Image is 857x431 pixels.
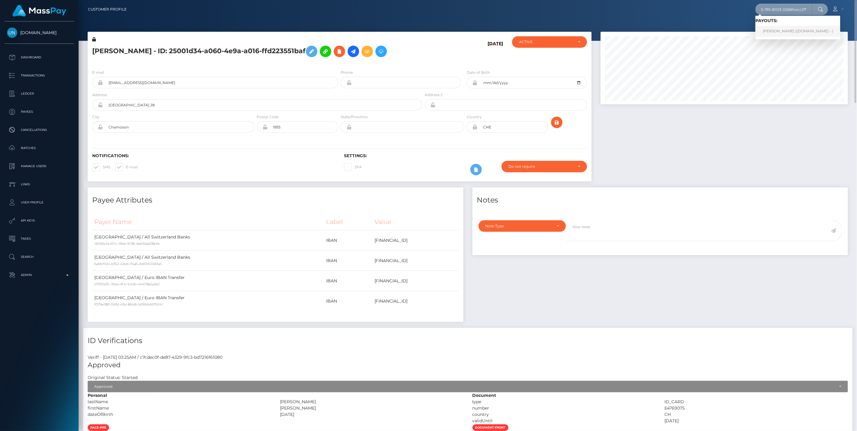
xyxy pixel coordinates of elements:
[660,399,852,405] div: ID_CARD
[92,291,324,311] td: [GEOGRAPHIC_DATA] / Euro IBAN Transfer
[5,213,74,228] a: API Keys
[5,267,74,283] a: Admin
[468,399,660,405] div: type
[348,46,359,57] a: Initiate Payout
[92,214,324,230] th: Payer Name
[115,163,138,171] label: E-mail
[5,50,74,65] a: Dashboard
[324,291,372,311] td: IBAN
[7,107,72,116] p: Payees
[468,411,660,418] div: country
[467,70,490,75] label: Date of Birth
[5,68,74,83] a: Transactions
[92,251,324,271] td: [GEOGRAPHIC_DATA] / All Switzerland Banks
[344,153,587,158] h6: Settings:
[94,262,162,266] small: 6a9bf504-bf62-42bb-95a6-dd65f4556fa5
[88,3,127,16] a: Customer Profile
[344,163,362,171] label: 2FA
[479,220,566,232] button: Note Type
[5,86,74,101] a: Ledger
[92,70,104,75] label: E-mail
[324,271,372,291] td: IBAN
[660,405,852,411] div: E4769075
[324,230,372,251] td: IBAN
[7,89,72,98] p: Ledger
[502,161,587,172] button: Do not require
[372,214,459,230] th: Value
[7,180,72,189] p: Links
[92,230,324,251] td: [GEOGRAPHIC_DATA] / All Switzerland Banks
[88,393,107,398] strong: Personal
[7,125,72,134] p: Cancellations
[92,153,335,158] h6: Notifications:
[5,231,74,246] a: Taxes
[755,4,812,15] input: Search...
[94,302,163,306] small: f079e389-047d-47a1-86b8-5d96ddd79241
[467,114,482,120] label: Country
[7,252,72,261] p: Search
[92,195,459,206] h4: Payee Attributes
[472,424,508,431] span: document-front
[12,5,66,17] img: MassPay Logo
[755,26,840,37] a: [PERSON_NAME] ([DOMAIN_NAME] - )
[5,104,74,119] a: Payees
[324,214,372,230] th: Label
[83,354,852,361] div: Veriff - [DATE] 03:25AM / c7cdec0f-de87-4329-9fc3-bd7216f61080
[5,249,74,264] a: Search
[7,71,72,80] p: Transactions
[88,381,848,392] button: Approved
[88,375,138,380] h7: Original Status: Started
[341,70,353,75] label: Phone
[5,195,74,210] a: User Profile
[7,162,72,171] p: Manage Users
[88,335,848,346] h4: ID Verifications
[7,53,72,62] p: Dashboard
[94,241,160,246] small: 46556cfa-6f1c-4feb-9138-4eb9da238cfe
[275,399,468,405] div: [PERSON_NAME]
[372,271,459,291] td: [FINANCIAL_ID]
[660,411,852,418] div: CH
[341,114,368,120] label: State/Province
[468,405,660,411] div: number
[468,418,660,424] div: validUntil
[372,230,459,251] td: [FINANCIAL_ID]
[755,18,840,23] h6: Payouts:
[7,216,72,225] p: API Keys
[92,163,110,171] label: SMS
[324,251,372,271] td: IBAN
[5,177,74,192] a: Links
[92,92,107,98] label: Address
[372,291,459,311] td: [FINANCIAL_ID]
[83,411,275,418] div: dateOfBirth
[83,405,275,411] div: firstName
[508,164,573,169] div: Do not require
[94,384,835,389] div: Approved
[275,411,468,418] div: [DATE]
[425,92,443,98] label: Address 2
[88,361,848,370] h5: Approved
[488,41,503,62] h6: [DATE]
[92,43,419,60] h5: [PERSON_NAME] - ID: 25001d34-a060-4e9a-a016-ffd223551baf
[275,405,468,411] div: [PERSON_NAME]
[94,282,160,286] small: d7955dfc-39a4-4f1c-b42b-444718a1a3e2
[485,224,552,228] div: Note Type
[92,271,324,291] td: [GEOGRAPHIC_DATA] / Euro IBAN Transfer
[372,251,459,271] td: [FINANCIAL_ID]
[7,198,72,207] p: User Profile
[92,114,99,120] label: City
[512,36,587,48] button: ACTIVE
[257,114,279,120] label: Postal Code
[83,399,275,405] div: lastName
[660,418,852,424] div: [DATE]
[5,30,74,35] span: [DOMAIN_NAME]
[519,40,573,44] div: ACTIVE
[88,424,109,431] span: face-pre
[472,393,496,398] strong: Document
[7,271,72,280] p: Admin
[7,144,72,153] p: Batches
[477,195,844,206] h4: Notes
[5,159,74,174] a: Manage Users
[5,141,74,156] a: Batches
[7,234,72,243] p: Taxes
[5,122,74,138] a: Cancellations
